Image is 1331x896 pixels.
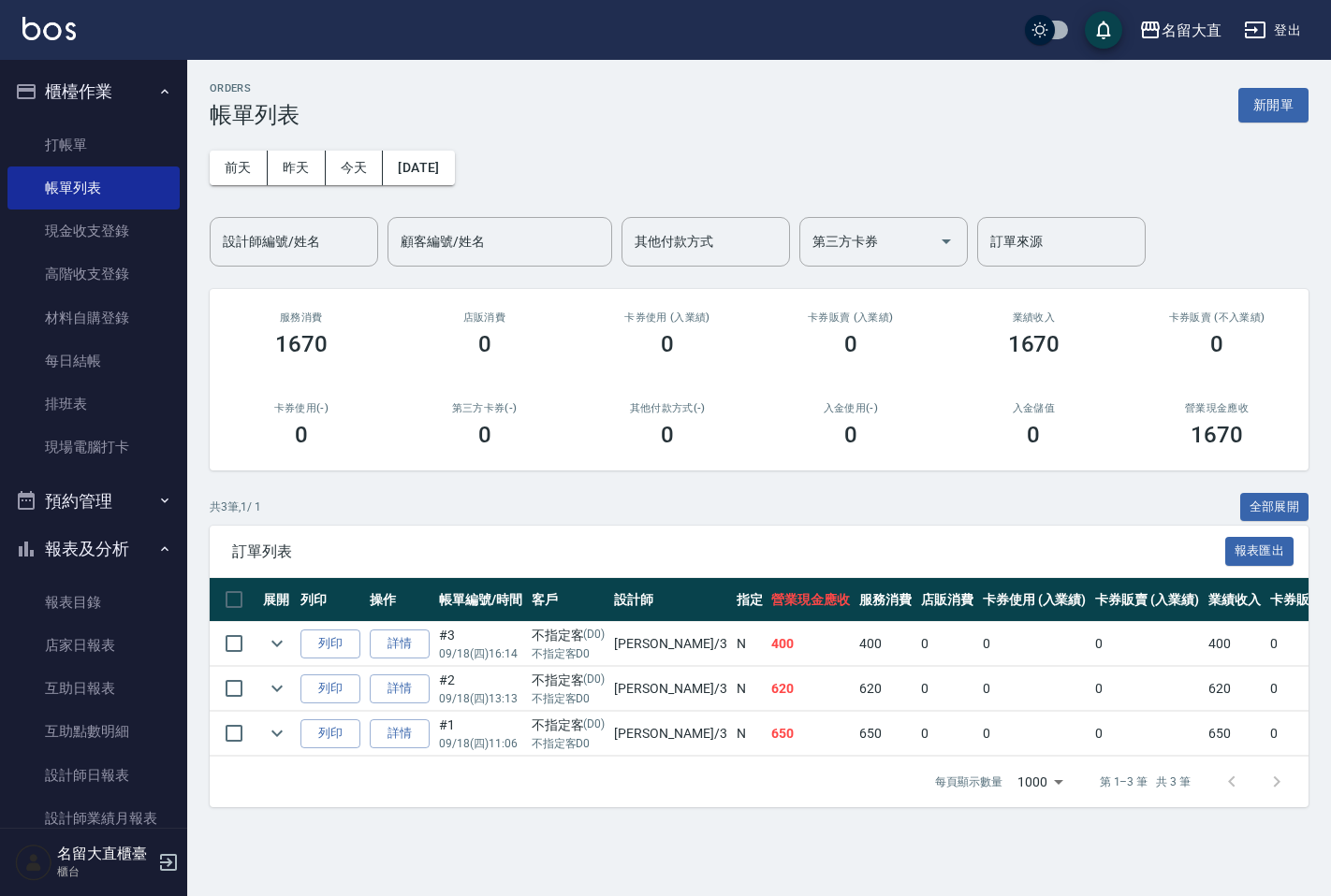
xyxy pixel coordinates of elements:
[1010,757,1070,807] div: 1000
[210,151,268,185] button: 前天
[258,578,296,622] th: 展開
[767,712,855,756] td: 650
[295,422,308,448] h3: 0
[1204,712,1265,756] td: 650
[416,402,554,414] h2: 第三方卡券(-)
[7,754,180,797] a: 設計師日報表
[609,667,731,711] td: [PERSON_NAME] /3
[300,629,360,658] button: 列印
[7,525,180,573] button: 報表及分析
[7,710,180,753] a: 互助點數明細
[7,210,180,253] a: 現金收支登錄
[7,426,180,469] a: 現場電腦打卡
[532,671,606,690] div: 不指定客
[782,311,920,324] h2: 卡券販賣 (入業績)
[7,166,180,210] a: 帳單列表
[916,667,978,711] td: 0
[1210,331,1223,357] h3: 0
[365,578,434,622] th: 操作
[7,123,180,166] a: 打帳單
[15,844,52,881] img: Person
[1204,667,1265,711] td: 620
[263,719,291,747] button: expand row
[434,667,527,711] td: #2
[978,622,1091,666] td: 0
[275,331,328,357] h3: 1670
[434,622,527,666] td: #3
[532,735,606,752] p: 不指定客D0
[7,797,180,840] a: 設計師業績月報表
[1238,95,1309,113] a: 新開單
[978,578,1091,622] th: 卡券使用 (入業績)
[931,226,961,256] button: Open
[527,578,610,622] th: 客戶
[263,629,291,658] button: expand row
[978,667,1091,711] td: 0
[855,622,916,666] td: 400
[300,719,360,748] button: 列印
[210,102,300,128] h3: 帳單列表
[7,383,180,426] a: 排班表
[844,422,857,448] h3: 0
[732,712,768,756] td: N
[1225,542,1294,559] a: 報表匯出
[434,578,527,622] th: 帳單編號/時間
[1090,667,1204,711] td: 0
[609,622,731,666] td: [PERSON_NAME] /3
[232,311,371,324] h3: 服務消費
[965,402,1104,414] h2: 入金儲值
[22,17,76,40] img: Logo
[583,626,605,645] p: (D0)
[598,402,737,414] h2: 其他付款方式(-)
[7,477,180,526] button: 預約管理
[855,667,916,711] td: 620
[935,773,1002,790] p: 每頁顯示數量
[57,863,153,880] p: 櫃台
[1240,493,1309,522] button: 全部展開
[661,331,674,357] h3: 0
[916,622,978,666] td: 0
[370,719,430,748] a: 詳情
[782,402,920,414] h2: 入金使用(-)
[844,331,857,357] h3: 0
[383,151,454,185] button: [DATE]
[598,311,737,324] h2: 卡券使用 (入業績)
[583,671,605,690] p: (D0)
[370,674,430,703] a: 詳情
[1236,13,1309,48] button: 登出
[916,578,978,622] th: 店販消費
[478,331,491,357] h3: 0
[767,622,855,666] td: 400
[326,151,384,185] button: 今天
[1085,11,1122,49] button: save
[532,715,606,735] div: 不指定客
[661,422,674,448] h3: 0
[1204,622,1265,666] td: 400
[855,712,916,756] td: 650
[439,690,522,707] p: 09/18 (四) 13:13
[300,674,360,703] button: 列印
[478,422,491,448] h3: 0
[732,667,768,711] td: N
[416,311,554,324] h2: 店販消費
[1132,11,1229,50] button: 名留大直
[1162,19,1221,42] div: 名留大直
[1148,402,1286,414] h2: 營業現金應收
[978,712,1091,756] td: 0
[609,578,731,622] th: 設計師
[7,253,180,296] a: 高階收支登錄
[296,578,365,622] th: 列印
[1090,622,1204,666] td: 0
[609,712,731,756] td: [PERSON_NAME] /3
[532,690,606,707] p: 不指定客D0
[434,712,527,756] td: #1
[767,578,855,622] th: 營業現金應收
[916,712,978,756] td: 0
[532,645,606,662] p: 不指定客D0
[7,624,180,667] a: 店家日報表
[1027,422,1040,448] h3: 0
[370,629,430,658] a: 詳情
[732,622,768,666] td: N
[263,674,291,702] button: expand row
[439,735,522,752] p: 09/18 (四) 11:06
